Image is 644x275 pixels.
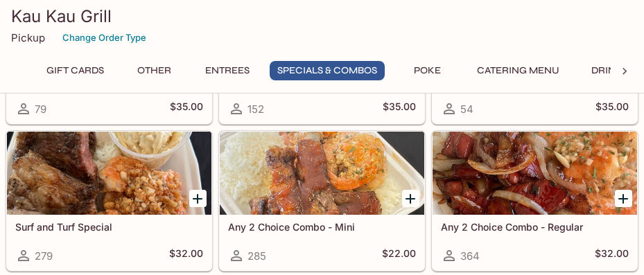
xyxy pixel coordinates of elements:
[56,27,153,48] button: Change Order Type
[396,61,458,80] button: Poke
[441,221,629,233] h5: Any 2 Choice Combo - Regular
[11,6,633,27] h3: Kau Kau Grill
[433,132,637,215] div: Any 2 Choice Combo - Regular
[247,249,266,263] span: 285
[35,103,46,116] span: 79
[595,247,629,264] h5: $32.00
[615,190,632,207] button: Add Any 2 Choice Combo - Regular
[270,61,385,80] button: Specials & Combos
[382,247,416,264] h5: $22.00
[15,221,203,233] h5: Surf and Turf Special
[402,190,419,207] button: Add Any 2 Choice Combo - Mini
[578,61,641,80] button: Drinks
[432,131,638,271] a: Any 2 Choice Combo - Regular364$32.00
[219,131,425,271] a: Any 2 Choice Combo - Mini285$22.00
[6,131,212,271] a: Surf and Turf Special279$32.00
[595,100,629,117] h5: $35.00
[35,249,53,263] span: 279
[39,61,112,80] button: Gift Cards
[220,132,424,215] div: Any 2 Choice Combo - Mini
[383,100,416,117] h5: $35.00
[196,61,259,80] button: Entrees
[247,103,264,116] span: 152
[7,132,211,215] div: Surf and Turf Special
[11,31,45,44] p: Pickup
[469,61,567,80] button: Catering Menu
[189,190,207,207] button: Add Surf and Turf Special
[460,249,480,263] span: 364
[228,221,416,233] h5: Any 2 Choice Combo - Mini
[169,247,203,264] h5: $32.00
[460,103,473,116] span: 54
[123,61,185,80] button: Other
[170,100,203,117] h5: $35.00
